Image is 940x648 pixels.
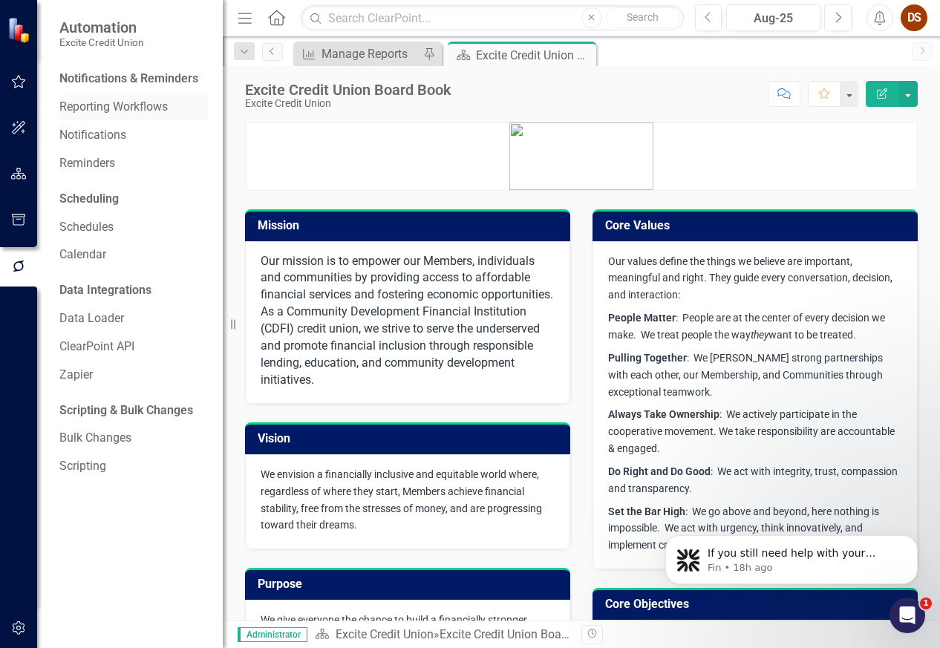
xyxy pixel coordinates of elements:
[245,98,451,109] div: Excite Credit Union
[322,45,420,63] div: Manage Reports
[59,282,151,299] div: Data Integrations
[59,99,208,116] a: Reporting Workflows
[59,367,208,384] a: Zapier
[509,122,653,190] img: mceclip1.png
[751,329,768,341] em: they
[245,82,451,98] div: Excite Credit Union Board Book
[608,505,685,517] strong: Set the Bar High
[605,219,910,232] h3: Core Values
[608,408,719,420] strong: Always Take Ownership
[59,71,198,88] div: Notifications & Reminders
[261,614,527,643] span: We give everyone the chance to build a financially stronger future, so together we can build a st...
[238,627,307,642] span: Administrator
[726,4,820,31] button: Aug-25
[605,598,910,611] h3: Core Objectives
[301,5,683,31] input: Search ClearPoint...
[606,7,680,28] button: Search
[440,627,601,641] div: Excite Credit Union Board Book
[59,36,144,48] small: Excite Credit Union
[258,432,563,445] h3: Vision
[261,468,542,531] span: We envision a financially inclusive and equitable world where, regardless of where they start, Me...
[608,352,883,398] span: : We [PERSON_NAME] strong partnerships with each other, our Membership, and Communities through e...
[608,312,676,324] strong: People Matter
[59,310,208,327] a: Data Loader
[336,627,434,641] a: Excite Credit Union
[59,458,208,475] a: Scripting
[59,19,144,36] span: Automation
[627,11,659,23] span: Search
[731,10,815,27] div: Aug-25
[608,352,687,364] strong: Pulling Together
[258,219,563,232] h3: Mission
[608,312,885,341] span: : People are at the center of every decision we make. We treat people the way want to be treated.
[476,46,593,65] div: Excite Credit Union Board Book
[890,598,925,633] iframe: Intercom live chat
[59,338,208,356] a: ClearPoint API
[261,253,555,389] p: Our mission is to empower our Members, individuals and communities by providing access to afforda...
[608,465,711,477] strong: Do Right and Do Good
[608,408,895,454] span: : We actively participate in the cooperative movement. We take responsibility are accountable & e...
[59,127,208,144] a: Notifications
[59,219,208,236] a: Schedules
[608,255,892,301] span: Our values define the things we believe are important, meaningful and right. They guide every con...
[643,504,940,608] iframe: Intercom notifications message
[920,598,932,609] span: 1
[59,155,208,172] a: Reminders
[59,191,119,208] div: Scheduling
[608,465,898,494] span: : We act with integrity, trust, compassion and transparency.
[315,626,570,644] div: »
[59,402,193,419] div: Scripting & Bulk Changes
[59,430,208,447] a: Bulk Changes
[258,577,563,591] h3: Purpose
[608,505,879,552] span: : We go above and beyond, here nothing is impossible. We act with urgency, think innovatively, an...
[59,246,208,264] a: Calendar
[7,16,34,43] img: ClearPoint Strategy
[901,4,927,31] button: DS
[297,45,420,63] a: Manage Reports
